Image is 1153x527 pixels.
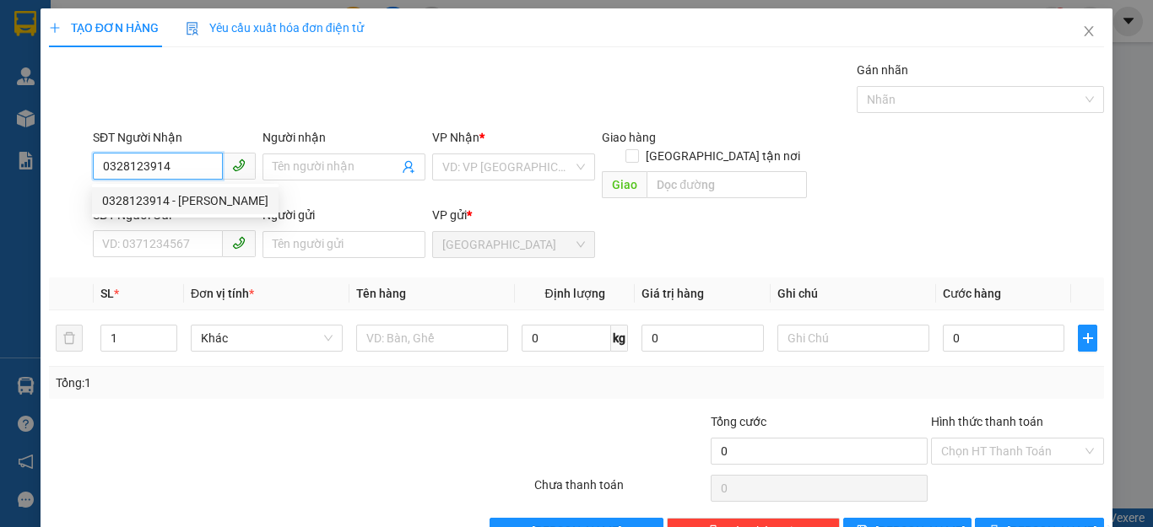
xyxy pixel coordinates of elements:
button: Close [1065,8,1112,56]
div: VP gửi [432,206,595,224]
div: Người gửi [263,206,425,224]
span: plus [1079,331,1096,345]
span: TẠO ĐƠN HÀNG [49,21,159,35]
span: Đơn vị tính [191,287,254,300]
span: Tên hàng [356,287,406,300]
input: Ghi Chú [777,325,929,352]
span: close [1082,24,1096,38]
div: Người nhận [263,128,425,147]
button: delete [56,325,83,352]
span: Định lượng [544,287,604,300]
span: SL [100,287,114,300]
span: VP Nhận [432,131,479,144]
input: 0 [641,325,763,352]
input: VD: Bàn, Ghế [356,325,508,352]
button: plus [1078,325,1097,352]
span: Cước hàng [943,287,1001,300]
label: Gán nhãn [857,63,908,77]
span: Giao [602,171,647,198]
div: 0328123914 - QUỲNH CHI [92,187,279,214]
span: user-add [402,160,415,174]
div: 0328123914 - [PERSON_NAME] [102,191,268,210]
div: Tổng: 1 [56,374,447,392]
span: Yêu cầu xuất hóa đơn điện tử [186,21,364,35]
label: Hình thức thanh toán [931,415,1043,428]
div: Chưa thanh toán [533,476,709,505]
div: SĐT Người Nhận [93,128,256,147]
span: Quảng Sơn [442,232,585,257]
span: plus [49,22,61,34]
span: Giao hàng [602,131,656,144]
span: phone [232,236,246,250]
img: icon [186,22,199,35]
th: Ghi chú [771,277,936,310]
span: [GEOGRAPHIC_DATA] tận nơi [639,147,807,165]
span: kg [611,325,628,352]
input: Dọc đường [647,171,807,198]
span: Khác [201,325,333,351]
span: phone [232,159,246,172]
span: Tổng cước [711,415,766,428]
span: Giá trị hàng [641,287,704,300]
